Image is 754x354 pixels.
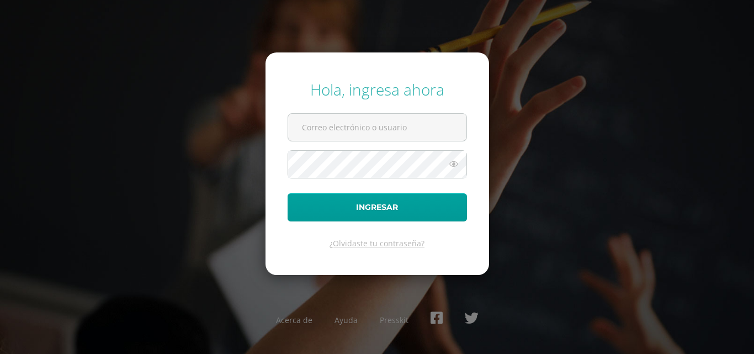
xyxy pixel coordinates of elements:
[380,315,408,325] a: Presskit
[330,238,424,249] a: ¿Olvidaste tu contraseña?
[288,114,466,141] input: Correo electrónico o usuario
[276,315,312,325] a: Acerca de
[334,315,358,325] a: Ayuda
[288,79,467,100] div: Hola, ingresa ahora
[288,193,467,221] button: Ingresar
